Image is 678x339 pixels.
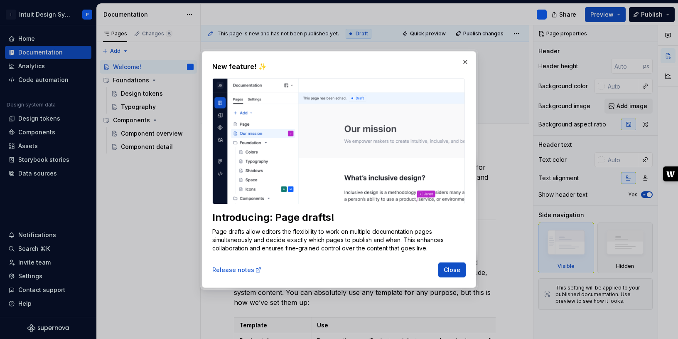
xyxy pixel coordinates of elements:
[212,211,465,224] div: Introducing: Page drafts!
[444,266,460,274] span: Close
[212,62,466,72] h2: New feature! ✨
[212,266,262,274] a: Release notes
[212,228,465,252] p: Page drafts allow editors the flexibility to work on multiple documentation pages simultaneously ...
[438,262,466,277] button: Close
